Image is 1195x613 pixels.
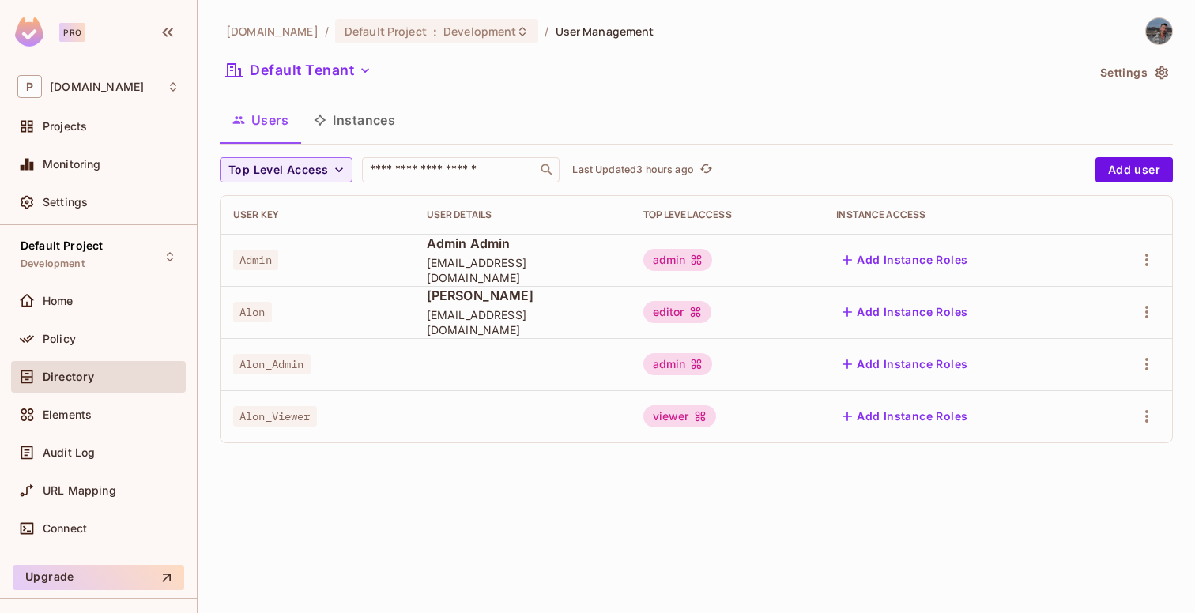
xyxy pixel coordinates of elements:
button: Upgrade [13,565,184,590]
button: Add Instance Roles [836,404,974,429]
span: refresh [699,162,713,178]
span: Alon_Admin [233,354,311,374]
span: Development [443,24,516,39]
span: [PERSON_NAME] [427,287,618,304]
button: Instances [301,100,408,140]
span: : [432,25,438,38]
span: Admin [233,250,278,270]
span: Top Level Access [228,160,328,180]
span: P [17,75,42,98]
div: admin [643,249,713,271]
button: Settings [1094,60,1173,85]
span: Click to refresh data [694,160,716,179]
div: admin [643,353,713,375]
span: Workspace: permit.io [50,81,144,93]
span: Audit Log [43,446,95,459]
span: Connect [43,522,87,535]
li: / [325,24,329,39]
span: Settings [43,196,88,209]
button: refresh [697,160,716,179]
span: Policy [43,333,76,345]
span: Monitoring [43,158,101,171]
span: URL Mapping [43,484,116,497]
li: / [545,24,548,39]
p: Last Updated 3 hours ago [572,164,693,176]
span: Alon [233,302,272,322]
button: Add Instance Roles [836,247,974,273]
span: Alon_Viewer [233,406,317,427]
span: User Management [556,24,654,39]
button: Add user [1095,157,1173,182]
div: User Key [233,209,401,221]
button: Default Tenant [220,58,378,83]
span: Projects [43,120,87,133]
div: editor [643,301,711,323]
span: Home [43,295,74,307]
img: Alon Boshi [1146,18,1172,44]
div: Top Level Access [643,209,812,221]
span: Directory [43,370,94,383]
span: [EMAIL_ADDRESS][DOMAIN_NAME] [427,307,618,337]
div: Pro [59,23,85,42]
button: Users [220,100,301,140]
span: Admin Admin [427,235,618,252]
span: the active workspace [226,24,319,39]
span: Elements [43,408,92,421]
button: Top Level Access [220,157,352,182]
img: SReyMgAAAABJRU5ErkJggg== [15,17,43,47]
span: Default Project [21,239,103,252]
span: [EMAIL_ADDRESS][DOMAIN_NAME] [427,255,618,285]
span: Development [21,258,85,270]
button: Add Instance Roles [836,299,974,325]
div: User Details [427,209,618,221]
div: viewer [643,405,716,427]
span: Default Project [345,24,427,39]
button: Add Instance Roles [836,352,974,377]
div: Instance Access [836,209,1076,221]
